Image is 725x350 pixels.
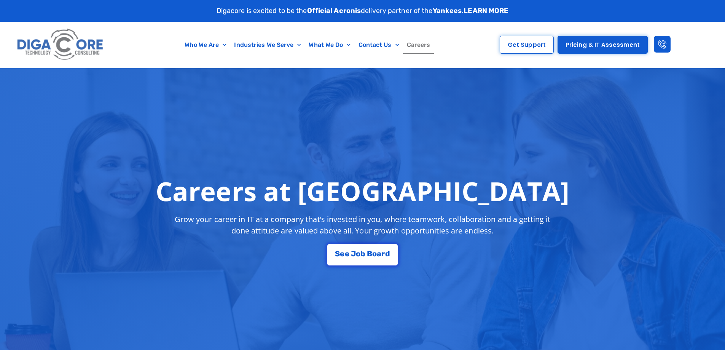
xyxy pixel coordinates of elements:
[367,250,372,257] span: B
[143,36,473,54] nav: Menu
[181,36,230,54] a: Who We Are
[356,250,360,257] span: o
[305,36,354,54] a: What We Do
[360,250,365,257] span: b
[558,36,648,54] a: Pricing & IT Assessment
[168,214,558,237] p: Grow your career in IT at a company that’s invested in you, where teamwork, collaboration and a g...
[15,26,106,64] img: Digacore logo 1
[377,250,381,257] span: a
[340,250,344,257] span: e
[355,36,403,54] a: Contact Us
[403,36,434,54] a: Careers
[230,36,305,54] a: Industries We Serve
[372,250,377,257] span: o
[385,250,390,257] span: d
[500,36,554,54] a: Get Support
[335,250,340,257] span: S
[156,176,569,206] h1: Careers at [GEOGRAPHIC_DATA]
[351,250,356,257] span: J
[345,250,349,257] span: e
[508,42,546,48] span: Get Support
[464,6,508,15] a: LEARN MORE
[381,250,385,257] span: r
[307,6,361,15] strong: Official Acronis
[217,6,509,16] p: Digacore is excited to be the delivery partner of the .
[566,42,640,48] span: Pricing & IT Assessment
[327,244,397,265] a: See Job Board
[433,6,462,15] strong: Yankees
